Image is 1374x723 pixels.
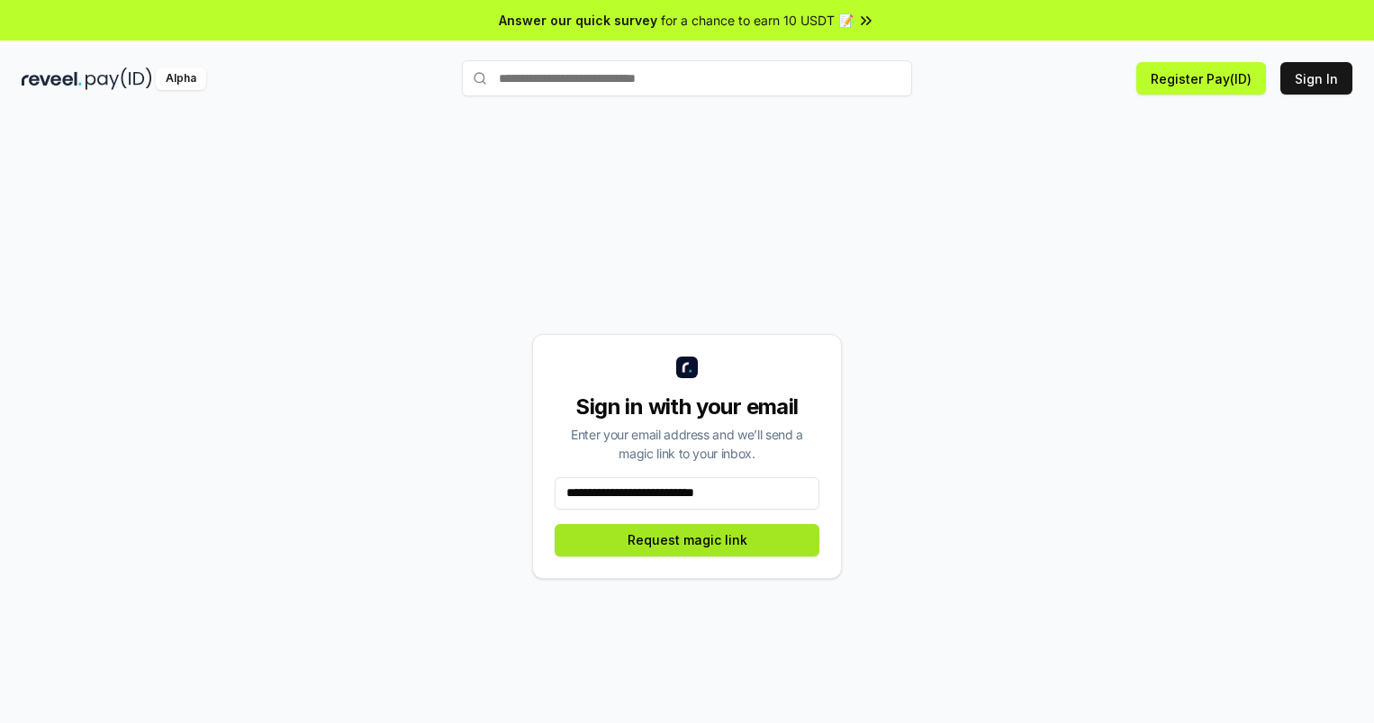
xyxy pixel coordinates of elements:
span: Answer our quick survey [499,11,657,30]
img: reveel_dark [22,68,82,90]
span: for a chance to earn 10 USDT 📝 [661,11,854,30]
div: Alpha [156,68,206,90]
img: logo_small [676,357,698,378]
button: Sign In [1280,62,1352,95]
img: pay_id [86,68,152,90]
div: Enter your email address and we’ll send a magic link to your inbox. [555,425,819,463]
button: Request magic link [555,524,819,556]
button: Register Pay(ID) [1136,62,1266,95]
div: Sign in with your email [555,393,819,421]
